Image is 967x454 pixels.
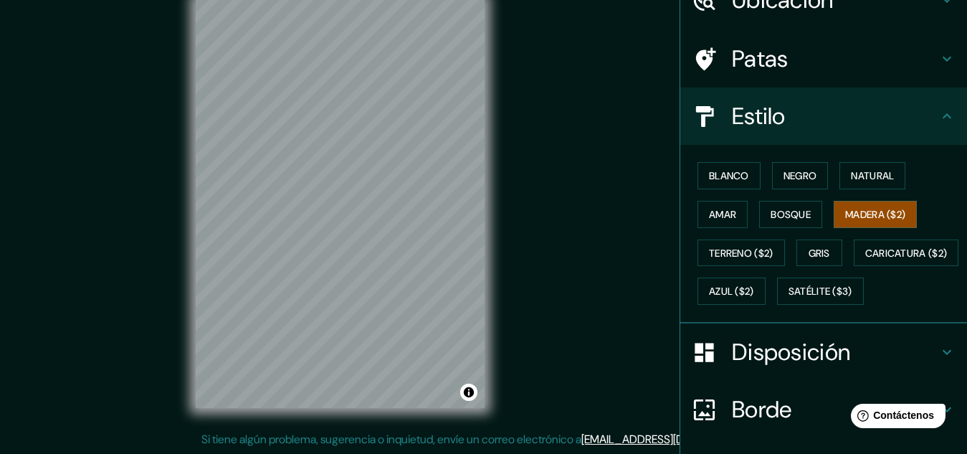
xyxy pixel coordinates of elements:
[732,101,786,131] font: Estilo
[839,398,951,438] iframe: Lanzador de widgets de ayuda
[709,169,749,182] font: Blanco
[777,278,864,305] button: Satélite ($3)
[851,169,894,182] font: Natural
[845,208,905,221] font: Madera ($2)
[783,169,817,182] font: Negro
[732,44,789,74] font: Patas
[697,278,766,305] button: Azul ($2)
[680,30,967,88] div: Patas
[771,208,811,221] font: Bosque
[865,247,948,260] font: Caricatura ($2)
[201,432,581,447] font: Si tiene algún problema, sugerencia o inquietud, envíe un correo electrónico a
[772,162,829,189] button: Negro
[809,247,830,260] font: Gris
[680,88,967,145] div: Estilo
[854,240,959,267] button: Caricatura ($2)
[709,285,754,298] font: Azul ($2)
[581,432,758,447] a: [EMAIL_ADDRESS][DOMAIN_NAME]
[732,394,792,425] font: Borde
[697,162,761,189] button: Blanco
[732,337,850,367] font: Disposición
[680,381,967,438] div: Borde
[709,247,773,260] font: Terreno ($2)
[680,323,967,381] div: Disposición
[759,201,822,228] button: Bosque
[834,201,917,228] button: Madera ($2)
[789,285,852,298] font: Satélite ($3)
[460,384,477,401] button: Activar o desactivar atribución
[709,208,736,221] font: Amar
[839,162,905,189] button: Natural
[697,240,785,267] button: Terreno ($2)
[796,240,842,267] button: Gris
[697,201,748,228] button: Amar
